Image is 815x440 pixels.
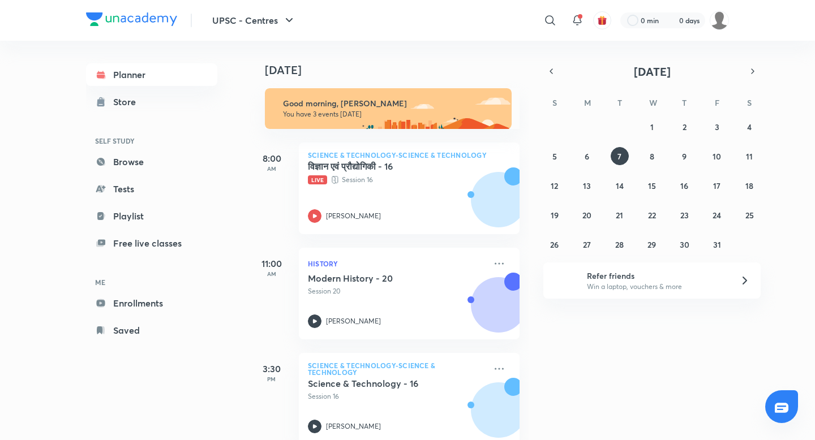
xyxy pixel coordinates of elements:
abbr: October 22, 2025 [648,210,656,221]
img: Company Logo [86,12,177,26]
p: [PERSON_NAME] [326,421,381,432]
h5: 3:30 [249,362,294,376]
h6: Refer friends [587,270,726,282]
button: October 2, 2025 [675,118,693,136]
button: October 27, 2025 [578,235,596,253]
button: October 15, 2025 [643,176,661,195]
img: referral [552,269,575,292]
abbr: Tuesday [617,97,622,108]
button: October 8, 2025 [643,147,661,165]
abbr: October 13, 2025 [583,180,591,191]
button: October 31, 2025 [708,235,726,253]
button: October 28, 2025 [611,235,629,253]
abbr: October 15, 2025 [648,180,656,191]
abbr: October 30, 2025 [680,239,689,250]
button: October 22, 2025 [643,206,661,224]
button: October 24, 2025 [708,206,726,224]
abbr: Friday [715,97,719,108]
h5: 11:00 [249,257,294,270]
abbr: October 1, 2025 [650,122,654,132]
a: Enrollments [86,292,217,314]
button: October 6, 2025 [578,147,596,165]
span: [DATE] [634,64,671,79]
h4: [DATE] [265,63,531,77]
button: October 12, 2025 [546,176,564,195]
button: October 4, 2025 [740,118,758,136]
abbr: October 28, 2025 [615,239,624,250]
abbr: October 4, 2025 [747,122,752,132]
p: Session 16 [308,174,486,186]
abbr: October 25, 2025 [745,210,754,221]
a: Planner [86,63,217,86]
h5: विज्ञान एवं प्रौद्योगिकी - 16 [308,161,449,172]
h5: Modern History - 20 [308,273,449,284]
a: Playlist [86,205,217,227]
abbr: October 24, 2025 [713,210,721,221]
p: AM [249,270,294,277]
abbr: October 3, 2025 [715,122,719,132]
h5: 8:00 [249,152,294,165]
abbr: October 31, 2025 [713,239,721,250]
abbr: Sunday [552,97,557,108]
button: UPSC - Centres [205,9,303,32]
abbr: October 19, 2025 [551,210,559,221]
p: Session 20 [308,286,486,296]
abbr: October 11, 2025 [746,151,753,162]
button: October 29, 2025 [643,235,661,253]
a: Saved [86,319,217,342]
button: October 19, 2025 [546,206,564,224]
a: Free live classes [86,232,217,254]
div: Store [113,95,143,109]
button: October 3, 2025 [708,118,726,136]
a: Store [86,90,217,113]
abbr: October 26, 2025 [550,239,559,250]
p: Session 16 [308,391,486,402]
abbr: October 7, 2025 [617,151,621,162]
h5: Science & Technology - 16 [308,378,449,389]
button: October 16, 2025 [675,176,693,195]
p: AM [249,165,294,172]
abbr: Wednesday [649,97,657,108]
abbr: October 5, 2025 [552,151,557,162]
abbr: October 8, 2025 [650,151,654,162]
button: October 10, 2025 [708,147,726,165]
abbr: October 20, 2025 [582,210,591,221]
button: October 17, 2025 [708,176,726,195]
abbr: October 9, 2025 [682,151,687,162]
img: morning [265,88,512,129]
abbr: October 29, 2025 [647,239,656,250]
button: October 1, 2025 [643,118,661,136]
abbr: Monday [584,97,591,108]
button: October 9, 2025 [675,147,693,165]
img: streak [666,15,677,26]
abbr: October 21, 2025 [616,210,623,221]
button: [DATE] [559,63,745,79]
h6: Good morning, [PERSON_NAME] [283,98,501,109]
abbr: October 14, 2025 [616,180,624,191]
a: Company Logo [86,12,177,29]
button: October 21, 2025 [611,206,629,224]
abbr: October 16, 2025 [680,180,688,191]
p: [PERSON_NAME] [326,211,381,221]
button: October 30, 2025 [675,235,693,253]
button: October 26, 2025 [546,235,564,253]
abbr: October 12, 2025 [551,180,558,191]
img: Vikas Mishra [710,11,729,30]
button: October 14, 2025 [611,176,629,195]
a: Browse [86,150,217,173]
button: October 7, 2025 [611,147,629,165]
button: avatar [593,11,611,29]
button: October 25, 2025 [740,206,758,224]
p: You have 3 events [DATE] [283,110,501,119]
abbr: October 6, 2025 [585,151,589,162]
button: October 11, 2025 [740,147,758,165]
abbr: October 18, 2025 [745,180,753,191]
p: PM [249,376,294,382]
abbr: October 17, 2025 [713,180,720,191]
abbr: October 10, 2025 [713,151,721,162]
p: [PERSON_NAME] [326,316,381,326]
abbr: Saturday [747,97,752,108]
img: avatar [597,15,607,25]
abbr: October 27, 2025 [583,239,591,250]
span: Live [308,175,327,184]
